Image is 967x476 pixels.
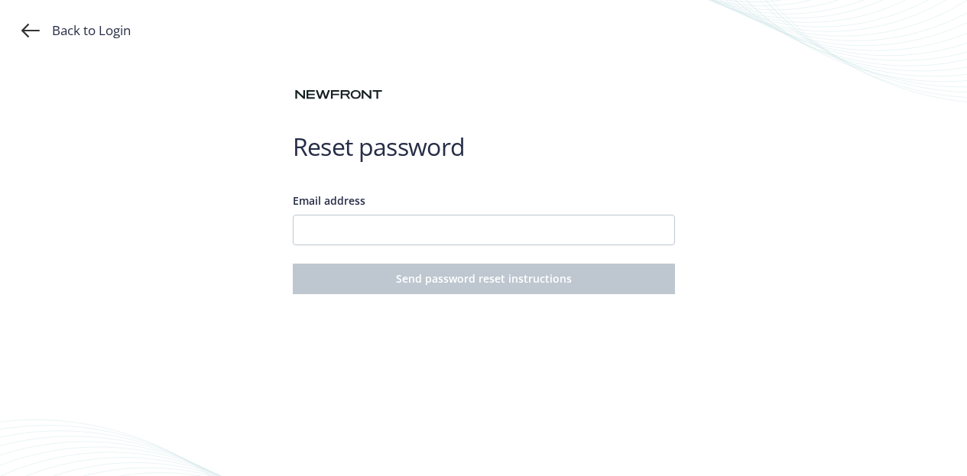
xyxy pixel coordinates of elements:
h1: Reset password [293,131,675,162]
img: Newfront logo [293,86,385,103]
span: Email address [293,193,365,208]
button: Send password reset instructions [293,264,675,294]
span: Send password reset instructions [396,271,572,286]
a: Back to Login [21,21,131,40]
